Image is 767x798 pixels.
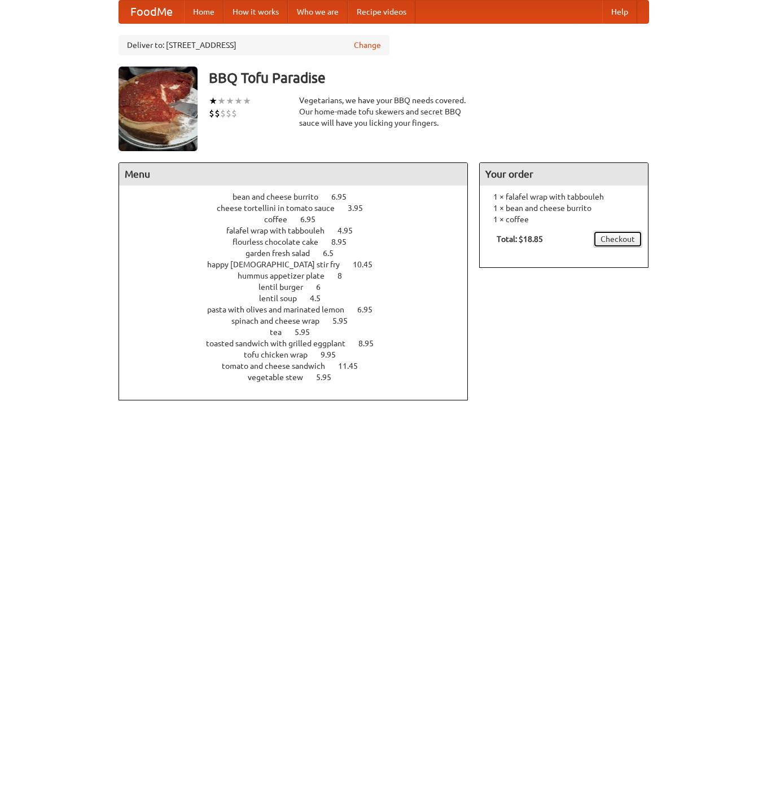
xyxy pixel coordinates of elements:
[338,271,353,280] span: 8
[348,204,374,213] span: 3.95
[119,35,389,55] div: Deliver to: [STREET_ADDRESS]
[207,260,393,269] a: happy [DEMOGRAPHIC_DATA] stir fry 10.45
[299,95,468,129] div: Vegetarians, we have your BBQ needs covered. Our home-made tofu skewers and secret BBQ sauce will...
[223,1,288,23] a: How it works
[226,95,234,107] li: ★
[119,1,184,23] a: FoodMe
[231,316,369,325] a: spinach and cheese wrap 5.95
[209,107,214,120] li: $
[316,283,332,292] span: 6
[231,316,331,325] span: spinach and cheese wrap
[295,328,321,337] span: 5.95
[206,339,357,348] span: toasted sandwich with grilled eggplant
[214,107,220,120] li: $
[300,215,327,224] span: 6.95
[246,249,321,258] span: garden fresh salad
[264,215,336,224] a: coffee 6.95
[270,328,293,337] span: tea
[248,373,314,382] span: vegetable stew
[348,1,415,23] a: Recipe videos
[485,214,642,225] li: 1 × coffee
[497,235,543,244] b: Total: $18.85
[238,271,336,280] span: hummus appetizer plate
[480,163,648,186] h4: Your order
[243,95,251,107] li: ★
[226,226,374,235] a: falafel wrap with tabbouleh 4.95
[338,226,364,235] span: 4.95
[244,350,319,359] span: tofu chicken wrap
[184,1,223,23] a: Home
[207,305,356,314] span: pasta with olives and marinated lemon
[209,67,649,89] h3: BBQ Tofu Paradise
[358,339,385,348] span: 8.95
[234,95,243,107] li: ★
[259,294,341,303] a: lentil soup 4.5
[310,294,332,303] span: 4.5
[217,95,226,107] li: ★
[270,328,331,337] a: tea 5.95
[593,231,642,248] a: Checkout
[119,163,468,186] h4: Menu
[207,260,351,269] span: happy [DEMOGRAPHIC_DATA] stir fry
[353,260,384,269] span: 10.45
[222,361,379,371] a: tomato and cheese sandwich 11.45
[485,202,642,214] li: 1 × bean and cheese burrito
[233,237,330,246] span: flourless chocolate cake
[321,350,347,359] span: 9.95
[258,283,314,292] span: lentil burger
[222,361,336,371] span: tomato and cheese sandwich
[602,1,637,23] a: Help
[119,67,198,151] img: angular.jpg
[258,283,341,292] a: lentil burger 6
[288,1,348,23] a: Who we are
[209,95,217,107] li: ★
[316,373,343,382] span: 5.95
[485,191,642,202] li: 1 × falafel wrap with tabbouleh
[244,350,357,359] a: tofu chicken wrap 9.95
[238,271,363,280] a: hummus appetizer plate 8
[331,192,358,201] span: 6.95
[248,373,352,382] a: vegetable stew 5.95
[206,339,395,348] a: toasted sandwich with grilled eggplant 8.95
[226,107,231,120] li: $
[264,215,299,224] span: coffee
[332,316,359,325] span: 5.95
[217,204,384,213] a: cheese tortellini in tomato sauce 3.95
[354,39,381,51] a: Change
[226,226,336,235] span: falafel wrap with tabbouleh
[207,305,393,314] a: pasta with olives and marinated lemon 6.95
[233,192,367,201] a: bean and cheese burrito 6.95
[338,361,369,371] span: 11.45
[331,237,358,246] span: 8.95
[233,192,330,201] span: bean and cheese burrito
[231,107,237,120] li: $
[220,107,226,120] li: $
[259,294,308,303] span: lentil soup
[323,249,345,258] span: 6.5
[357,305,384,314] span: 6.95
[246,249,354,258] a: garden fresh salad 6.5
[233,237,367,246] a: flourless chocolate cake 8.95
[217,204,346,213] span: cheese tortellini in tomato sauce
